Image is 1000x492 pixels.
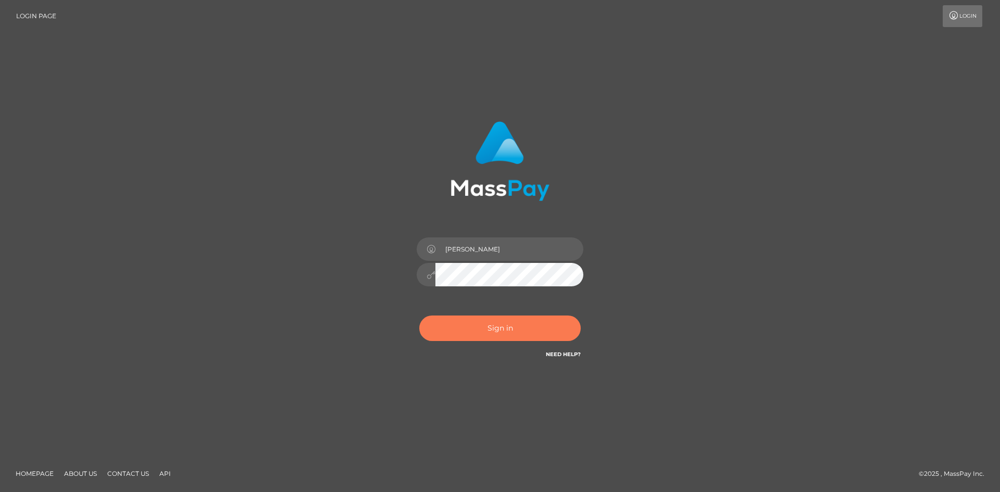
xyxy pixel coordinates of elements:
a: About Us [60,465,101,482]
a: API [155,465,175,482]
a: Need Help? [546,351,581,358]
div: © 2025 , MassPay Inc. [919,468,992,480]
a: Login Page [16,5,56,27]
a: Homepage [11,465,58,482]
button: Sign in [419,316,581,341]
img: MassPay Login [451,121,549,201]
a: Login [943,5,982,27]
a: Contact Us [103,465,153,482]
input: Username... [435,237,583,261]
